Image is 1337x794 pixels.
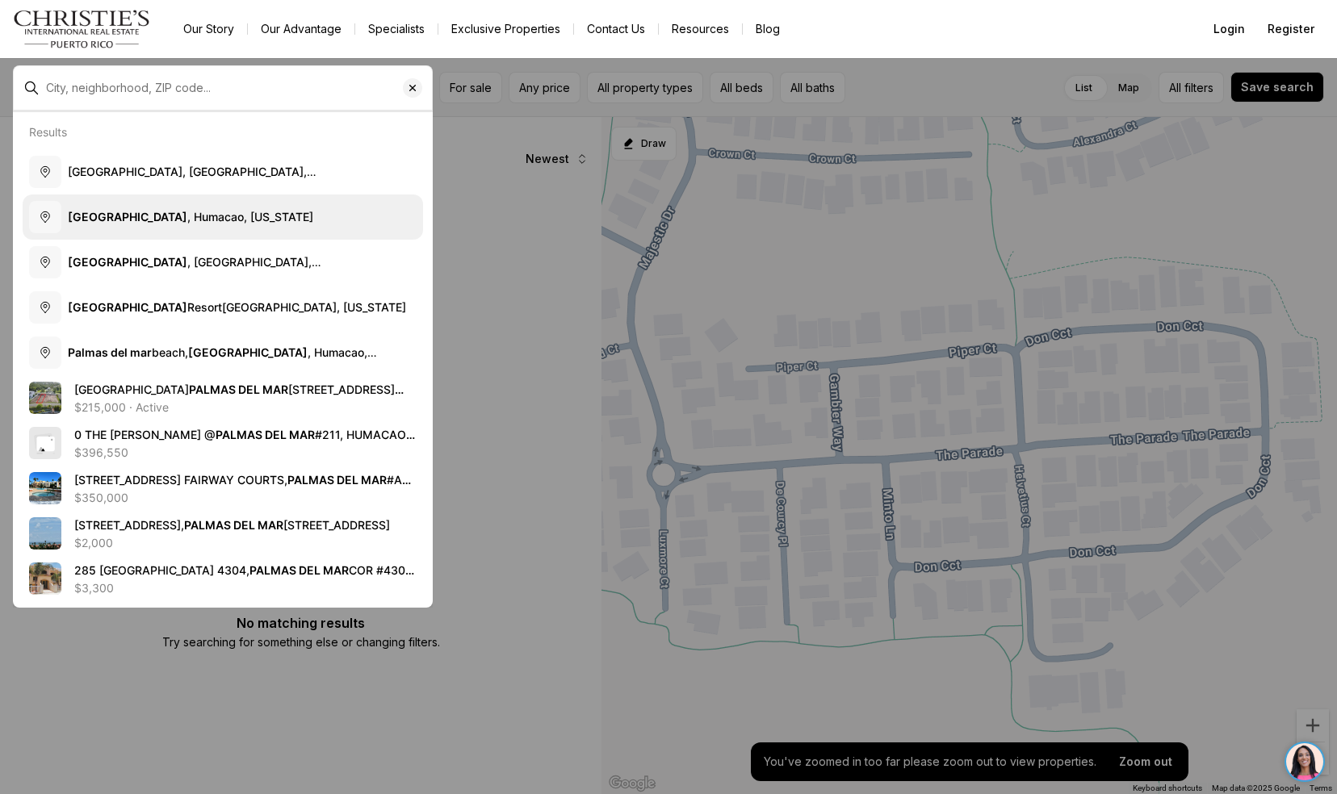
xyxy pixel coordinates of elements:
span: Register [1268,23,1314,36]
button: [GEOGRAPHIC_DATA], Humacao, [US_STATE] [23,194,423,240]
button: [GEOGRAPHIC_DATA], [GEOGRAPHIC_DATA], [GEOGRAPHIC_DATA], [GEOGRAPHIC_DATA] [23,240,423,285]
p: $396,550 [74,446,128,459]
a: Exclusive Properties [438,18,573,40]
a: View details: HARBOUR DRIVE PALMAS DEL MAR HARBOUR #12 [23,375,423,420]
a: Specialists [355,18,438,40]
span: [STREET_ADDRESS] FAIRWAY COURTS, #Apt. 776, HUMACAO PR, 00791 [74,473,417,503]
a: View details: 285 PALMAS INN RD, PALMAS DEL MAR, #5102 [23,511,423,556]
a: View details: 285 SE PALMANOVA VILLAGE 4304, PALMAS DEL MAR COR #4304 [23,556,423,601]
a: View details: 150 Candelero Dr., COND. FAIRWAY COURTS, PALMAS DEL MAR #Apt. 776 [23,466,423,511]
p: $3,300 [74,582,114,595]
p: $350,000 [74,491,128,504]
b: PALMAS DEL MAR [189,382,288,396]
span: [GEOGRAPHIC_DATA], [GEOGRAPHIC_DATA], [GEOGRAPHIC_DATA], [GEOGRAPHIC_DATA] [68,165,316,194]
a: Blog [743,18,793,40]
button: Login [1204,13,1255,45]
button: Contact Us [574,18,658,40]
img: be3d4b55-7850-4bcb-9297-a2f9cd376e78.png [10,10,47,47]
p: $2,000 [74,537,113,550]
span: 0 THE [PERSON_NAME] @ #211, HUMACAO PR, 00791 [74,428,415,458]
b: PALMAS DEL MAR [249,563,349,577]
b: [GEOGRAPHIC_DATA] [188,345,308,359]
img: logo [13,10,151,48]
span: , [GEOGRAPHIC_DATA], [GEOGRAPHIC_DATA], [GEOGRAPHIC_DATA] [68,255,321,285]
a: Our Story [170,18,247,40]
button: Clear search input [403,66,432,110]
button: [GEOGRAPHIC_DATA]Resort[GEOGRAPHIC_DATA], [US_STATE] [23,285,423,330]
p: Results [29,125,67,139]
a: View details: 0 THE WOODS @ PALMAS DEL MAR #211 [23,420,423,466]
span: Resort[GEOGRAPHIC_DATA], [US_STATE] [68,300,406,314]
span: [GEOGRAPHIC_DATA] [STREET_ADDRESS][US_STATE] [74,382,404,412]
button: Register [1258,13,1324,45]
b: [GEOGRAPHIC_DATA] [68,210,187,224]
b: [GEOGRAPHIC_DATA] [68,300,187,314]
b: PALMAS DEL MAR [216,428,315,441]
button: [GEOGRAPHIC_DATA], [GEOGRAPHIC_DATA], [GEOGRAPHIC_DATA], [GEOGRAPHIC_DATA] [23,149,423,194]
span: Login [1213,23,1245,36]
b: Palmas del mar [68,345,152,359]
b: [GEOGRAPHIC_DATA] [68,255,187,269]
span: [STREET_ADDRESS], [STREET_ADDRESS] [74,518,390,532]
p: $215,000 · Active [74,401,169,414]
button: Palmas del marbeach,[GEOGRAPHIC_DATA], Humacao, [US_STATE] [23,330,423,375]
span: , Humacao, [US_STATE] [68,210,313,224]
a: Resources [659,18,742,40]
b: PALMAS DEL MAR [287,473,387,487]
a: Our Advantage [248,18,354,40]
b: PALMAS DEL MAR [184,518,283,532]
span: beach, , Humacao, [US_STATE] [68,345,377,375]
span: 285 [GEOGRAPHIC_DATA] 4304, COR #4304, HUMACAO PR, 00791 [74,563,416,593]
